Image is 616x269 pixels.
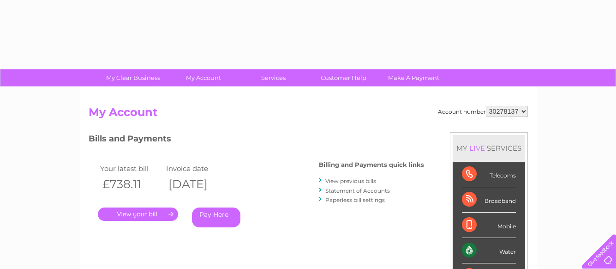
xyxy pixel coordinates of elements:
a: My Clear Business [95,69,171,86]
td: Invoice date [164,162,230,175]
div: Mobile [462,213,516,238]
div: Telecoms [462,162,516,187]
div: Water [462,238,516,263]
a: Paperless bill settings [325,196,385,203]
a: My Account [165,69,241,86]
a: . [98,208,178,221]
a: Pay Here [192,208,240,227]
h4: Billing and Payments quick links [319,161,424,168]
div: Account number [438,106,528,117]
div: MY SERVICES [453,135,525,161]
a: Customer Help [305,69,382,86]
a: Statement of Accounts [325,187,390,194]
div: LIVE [467,144,487,153]
a: View previous bills [325,177,376,184]
div: Broadband [462,187,516,213]
h2: My Account [89,106,528,123]
td: Your latest bill [98,162,164,175]
th: £738.11 [98,175,164,194]
h3: Bills and Payments [89,132,424,148]
th: [DATE] [164,175,230,194]
a: Make A Payment [376,69,452,86]
a: Services [235,69,311,86]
